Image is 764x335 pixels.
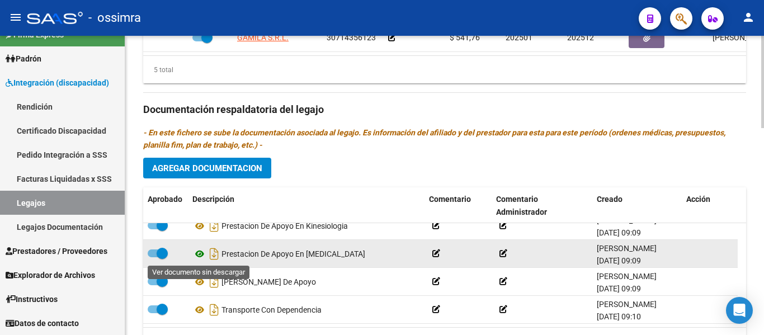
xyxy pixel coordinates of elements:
[686,195,710,204] span: Acción
[152,163,262,173] span: Agregar Documentacion
[592,187,682,224] datatable-header-cell: Creado
[597,256,641,265] span: [DATE] 09:09
[6,245,107,257] span: Prestadores / Proveedores
[237,33,289,42] span: GAMILA S.R.L.
[207,301,221,319] i: Descargar documento
[148,195,182,204] span: Aprobado
[88,6,141,30] span: - ossimra
[327,33,376,42] span: 30714356123
[597,300,657,309] span: [PERSON_NAME]
[726,297,753,324] div: Open Intercom Messenger
[188,187,425,224] datatable-header-cell: Descripción
[207,273,221,291] i: Descargar documento
[207,217,221,235] i: Descargar documento
[6,317,79,329] span: Datos de contacto
[143,158,271,178] button: Agregar Documentacion
[597,312,641,321] span: [DATE] 09:10
[597,244,657,253] span: [PERSON_NAME]
[192,273,420,291] div: [PERSON_NAME] De Apoyo
[597,216,657,225] span: [PERSON_NAME]
[597,228,641,237] span: [DATE] 09:09
[143,128,725,149] i: - En este fichero se sube la documentación asociada al legajo. Es información del afiliado y del ...
[192,245,420,263] div: Prestacion De Apoyo En [MEDICAL_DATA]
[6,293,58,305] span: Instructivos
[192,217,420,235] div: Prestacion De Apoyo En Kinesiologia
[682,187,738,224] datatable-header-cell: Acción
[506,33,532,42] span: 202501
[492,187,592,224] datatable-header-cell: Comentario Administrador
[429,195,471,204] span: Comentario
[207,245,221,263] i: Descargar documento
[9,11,22,24] mat-icon: menu
[496,195,547,216] span: Comentario Administrador
[450,33,480,42] span: $ 541,76
[192,301,420,319] div: Transporte Con Dependencia
[597,195,622,204] span: Creado
[597,284,641,293] span: [DATE] 09:09
[143,102,746,117] h3: Documentación respaldatoria del legajo
[6,53,41,65] span: Padrón
[597,272,657,281] span: [PERSON_NAME]
[192,195,234,204] span: Descripción
[425,187,492,224] datatable-header-cell: Comentario
[6,269,95,281] span: Explorador de Archivos
[742,11,755,24] mat-icon: person
[6,77,109,89] span: Integración (discapacidad)
[143,64,173,76] div: 5 total
[143,187,188,224] datatable-header-cell: Aprobado
[567,33,594,42] span: 202512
